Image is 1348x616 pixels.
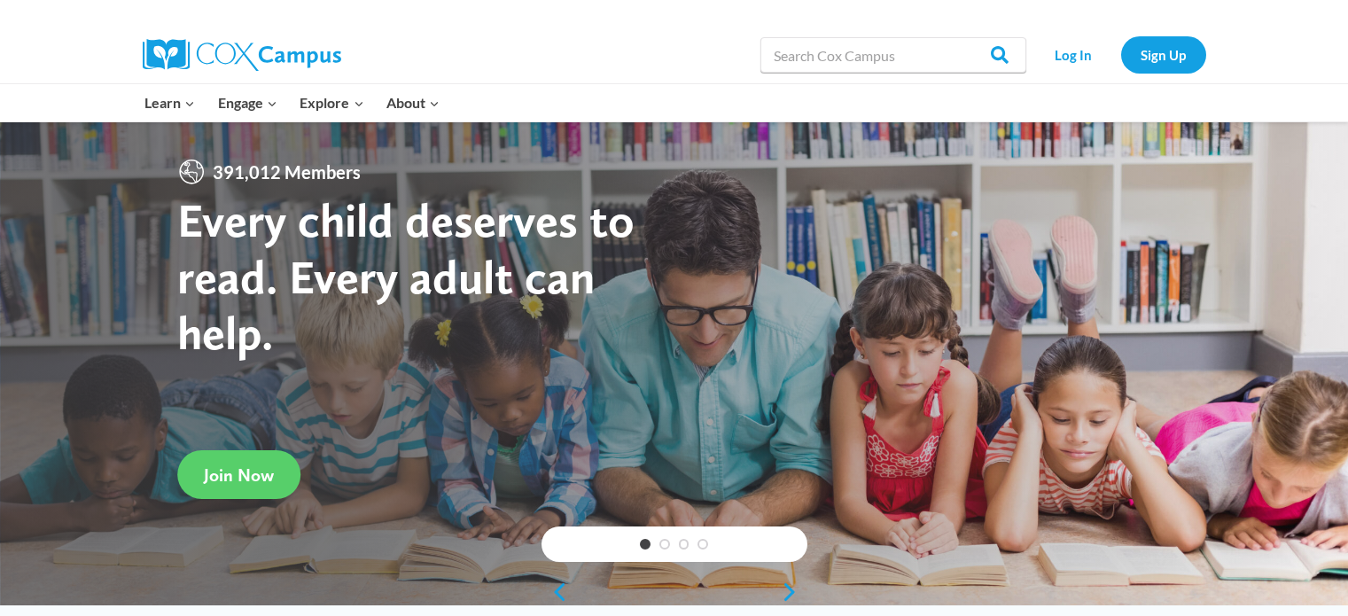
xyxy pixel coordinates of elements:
a: 3 [679,539,690,550]
a: Join Now [177,450,300,499]
a: previous [542,581,568,603]
div: content slider buttons [542,574,807,610]
nav: Secondary Navigation [1035,36,1206,73]
nav: Primary Navigation [134,84,451,121]
img: Cox Campus [143,39,341,71]
span: Engage [218,91,277,114]
a: Log In [1035,36,1112,73]
span: Join Now [204,464,274,486]
input: Search Cox Campus [760,37,1026,73]
a: 4 [697,539,708,550]
a: 1 [640,539,651,550]
span: 391,012 Members [206,158,368,186]
a: 2 [659,539,670,550]
span: Explore [300,91,363,114]
span: About [386,91,440,114]
a: Sign Up [1121,36,1206,73]
strong: Every child deserves to read. Every adult can help. [177,191,635,361]
a: next [781,581,807,603]
span: Learn [144,91,195,114]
